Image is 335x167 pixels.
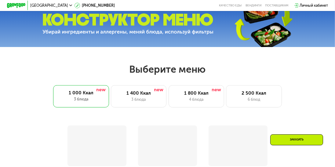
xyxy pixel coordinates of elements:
div: 6 блюд [231,97,277,102]
div: 1 800 Ккал [173,90,219,96]
div: 2 500 Ккал [231,90,277,96]
div: поставщикам [265,4,288,7]
span: [GEOGRAPHIC_DATA] [30,4,68,7]
div: 3 блюда [116,97,162,102]
a: Вендинги [246,4,261,7]
h2: Выберите меню [15,63,320,75]
div: Личный кабинет [300,3,328,8]
a: Качество еды [219,4,242,7]
div: 1 000 Ккал [58,90,104,96]
div: Заказать [270,134,323,145]
a: [PHONE_NUMBER] [75,3,115,8]
div: 1 400 Ккал [116,90,162,96]
div: 3 блюда [58,96,104,102]
div: 4 блюда [173,97,219,102]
